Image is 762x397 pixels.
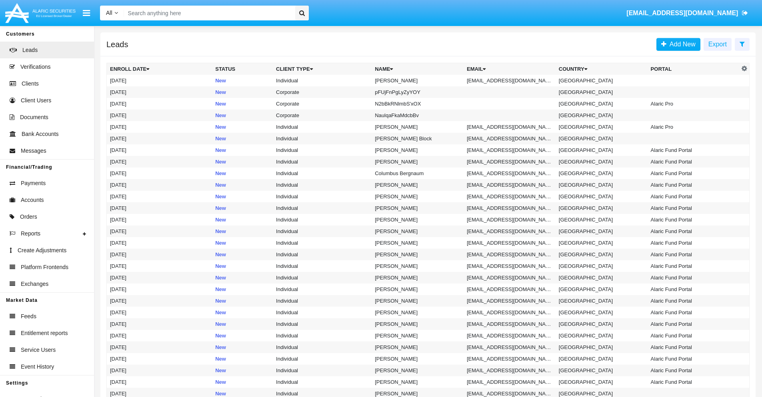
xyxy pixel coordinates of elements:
td: [DATE] [107,214,212,225]
td: New [212,318,273,330]
td: [PERSON_NAME] [372,272,464,283]
td: [EMAIL_ADDRESS][DOMAIN_NAME] [464,191,556,202]
td: [DATE] [107,376,212,388]
th: Enroll Date [107,63,212,75]
td: Individual [273,318,372,330]
td: New [212,283,273,295]
td: Alaric Fund Portal [648,168,740,179]
span: Reports [21,229,40,238]
td: New [212,179,273,191]
td: Alaric Fund Portal [648,237,740,249]
td: [DATE] [107,341,212,353]
span: Exchanges [21,280,48,288]
td: [DATE] [107,191,212,202]
td: Alaric Fund Portal [648,249,740,260]
td: [EMAIL_ADDRESS][DOMAIN_NAME] [464,260,556,272]
span: All [106,10,112,16]
td: [GEOGRAPHIC_DATA] [556,260,648,272]
td: [PERSON_NAME] [372,202,464,214]
td: [PERSON_NAME] Block [372,133,464,144]
td: [PERSON_NAME] [372,318,464,330]
td: [EMAIL_ADDRESS][DOMAIN_NAME] [464,168,556,179]
td: [PERSON_NAME] [372,75,464,86]
th: Name [372,63,464,75]
td: [DATE] [107,121,212,133]
td: New [212,237,273,249]
span: Leads [22,46,38,54]
td: Individual [273,237,372,249]
td: Alaric Fund Portal [648,144,740,156]
img: Logo image [4,1,77,25]
td: [DATE] [107,237,212,249]
td: [GEOGRAPHIC_DATA] [556,330,648,341]
td: [EMAIL_ADDRESS][DOMAIN_NAME] [464,341,556,353]
td: New [212,353,273,365]
a: Add New [656,38,700,51]
td: [PERSON_NAME] [372,295,464,307]
td: New [212,214,273,225]
td: New [212,121,273,133]
td: Corporate [273,98,372,110]
td: [PERSON_NAME] [372,225,464,237]
td: [GEOGRAPHIC_DATA] [556,156,648,168]
td: [DATE] [107,133,212,144]
td: New [212,98,273,110]
td: [GEOGRAPHIC_DATA] [556,249,648,260]
td: Individual [273,376,372,388]
td: [PERSON_NAME] [372,353,464,365]
td: [EMAIL_ADDRESS][DOMAIN_NAME] [464,249,556,260]
td: [DATE] [107,179,212,191]
td: [EMAIL_ADDRESS][DOMAIN_NAME] [464,376,556,388]
td: Alaric Fund Portal [648,341,740,353]
td: New [212,341,273,353]
td: [GEOGRAPHIC_DATA] [556,376,648,388]
td: [GEOGRAPHIC_DATA] [556,318,648,330]
td: [PERSON_NAME] [372,237,464,249]
span: Clients [22,80,39,88]
td: [DATE] [107,202,212,214]
td: Individual [273,191,372,202]
td: [PERSON_NAME] [372,260,464,272]
td: [PERSON_NAME] [372,144,464,156]
td: Alaric Fund Portal [648,179,740,191]
td: Individual [273,353,372,365]
th: Email [464,63,556,75]
td: New [212,307,273,318]
td: Alaric Fund Portal [648,191,740,202]
td: [GEOGRAPHIC_DATA] [556,98,648,110]
td: [DATE] [107,168,212,179]
td: Individual [273,283,372,295]
td: [GEOGRAPHIC_DATA] [556,295,648,307]
td: [EMAIL_ADDRESS][DOMAIN_NAME] [464,202,556,214]
td: [EMAIL_ADDRESS][DOMAIN_NAME] [464,121,556,133]
span: Payments [21,179,46,188]
td: Individual [273,249,372,260]
td: [EMAIL_ADDRESS][DOMAIN_NAME] [464,179,556,191]
td: New [212,272,273,283]
td: New [212,110,273,121]
span: Platform Frontends [21,263,68,271]
td: [PERSON_NAME] [372,191,464,202]
td: [DATE] [107,249,212,260]
td: [PERSON_NAME] [372,121,464,133]
td: [PERSON_NAME] [372,341,464,353]
td: [EMAIL_ADDRESS][DOMAIN_NAME] [464,214,556,225]
td: [GEOGRAPHIC_DATA] [556,202,648,214]
td: New [212,376,273,388]
td: [DATE] [107,272,212,283]
span: Create Adjustments [18,246,66,255]
td: [EMAIL_ADDRESS][DOMAIN_NAME] [464,307,556,318]
td: [PERSON_NAME] [372,249,464,260]
td: [EMAIL_ADDRESS][DOMAIN_NAME] [464,144,556,156]
td: Alaric Fund Portal [648,272,740,283]
td: [PERSON_NAME] [372,376,464,388]
td: Alaric Pro [648,98,740,110]
td: Individual [273,156,372,168]
span: Accounts [21,196,44,204]
td: [GEOGRAPHIC_DATA] [556,133,648,144]
td: Alaric Fund Portal [648,202,740,214]
td: [DATE] [107,353,212,365]
td: New [212,191,273,202]
td: [DATE] [107,75,212,86]
td: [GEOGRAPHIC_DATA] [556,353,648,365]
